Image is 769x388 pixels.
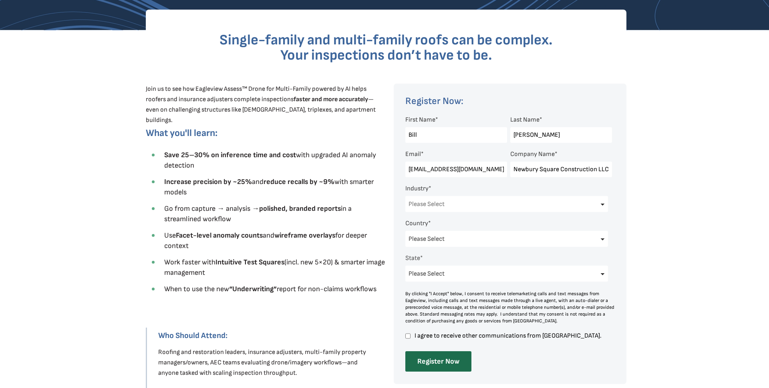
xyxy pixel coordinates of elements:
strong: reduce recalls by ~9% [264,178,334,186]
span: Single-family and multi-family roofs can be complex. [219,32,553,49]
span: First Name [405,116,435,124]
span: Email [405,150,421,158]
span: Industry [405,185,429,192]
span: Register Now: [405,95,463,107]
strong: “Underwriting” [229,285,277,293]
span: What you'll learn: [146,127,217,139]
span: Go from capture → analysis → in a streamlined workflow [164,204,352,223]
strong: polished, branded reports [259,204,341,213]
span: Last Name [510,116,540,124]
strong: Who Should Attend: [158,331,227,340]
input: Register Now [405,351,471,372]
span: Your inspections don’t have to be. [280,47,492,64]
span: When to use the new report for non-claims workflows [164,285,376,293]
strong: wireframe overlays [274,231,335,240]
span: Join us to see how Eagleview Assess™ Drone for Multi-Family powered by AI helps roofers and insur... [146,85,376,124]
span: Country [405,220,428,227]
span: Use and for deeper context [164,231,367,250]
span: State [405,254,420,262]
div: By clicking "I Accept" below, I consent to receive telemarketing calls and text messages from Eag... [405,290,615,324]
span: Roofing and restoration leaders, insurance adjusters, multi-family property managers/owners, AEC ... [158,348,366,377]
span: Work faster with (incl. new 5×20) & smarter image management [164,258,385,277]
strong: Facet-level anomaly counts [176,231,263,240]
strong: Increase precision by ~25% [164,178,252,186]
span: and with smarter models [164,178,374,196]
strong: Save 25–30% on inference time and cost [164,151,296,159]
span: I agree to receive other communications from [GEOGRAPHIC_DATA]. [413,332,612,339]
strong: faster and more accurately [294,96,368,103]
span: Company Name [510,150,555,158]
input: I agree to receive other communications from [GEOGRAPHIC_DATA]. [405,332,411,340]
strong: Intuitive Test Squares [215,258,284,266]
span: with upgraded AI anomaly detection [164,151,376,170]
